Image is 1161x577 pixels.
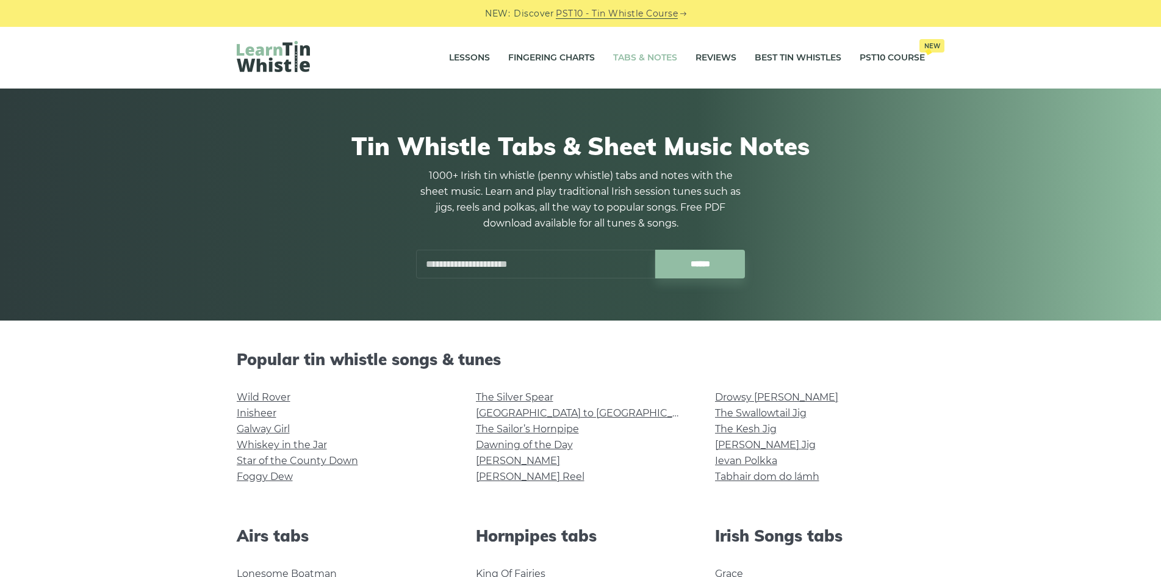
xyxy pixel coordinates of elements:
a: [PERSON_NAME] [476,455,560,466]
a: [PERSON_NAME] Jig [715,439,816,451]
a: Ievan Polkka [715,455,777,466]
a: Drowsy [PERSON_NAME] [715,391,838,403]
a: [PERSON_NAME] Reel [476,471,584,482]
span: New [919,39,944,53]
p: 1000+ Irish tin whistle (penny whistle) tabs and notes with the sheet music. Learn and play tradi... [416,168,746,231]
a: Lessons [449,43,490,73]
a: Galway Girl [237,423,290,435]
a: Tabs & Notes [613,43,677,73]
h1: Tin Whistle Tabs & Sheet Music Notes [237,131,925,161]
a: The Sailor’s Hornpipe [476,423,579,435]
a: Tabhair dom do lámh [715,471,819,482]
a: [GEOGRAPHIC_DATA] to [GEOGRAPHIC_DATA] [476,407,701,419]
a: PST10 CourseNew [860,43,925,73]
a: The Silver Spear [476,391,553,403]
img: LearnTinWhistle.com [237,41,310,72]
a: Dawning of the Day [476,439,573,451]
a: The Swallowtail Jig [715,407,807,419]
a: Best Tin Whistles [755,43,841,73]
h2: Hornpipes tabs [476,526,686,545]
a: Wild Rover [237,391,290,403]
h2: Popular tin whistle songs & tunes [237,350,925,369]
a: Inisheer [237,407,276,419]
h2: Irish Songs tabs [715,526,925,545]
a: The Kesh Jig [715,423,777,435]
a: Reviews [696,43,736,73]
h2: Airs tabs [237,526,447,545]
a: Whiskey in the Jar [237,439,327,451]
a: Fingering Charts [508,43,595,73]
a: Star of the County Down [237,455,358,466]
a: Foggy Dew [237,471,293,482]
